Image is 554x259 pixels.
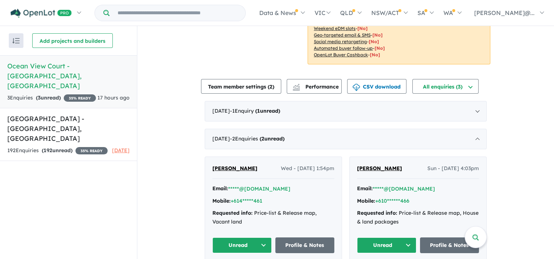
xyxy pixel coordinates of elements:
[97,94,130,101] span: 17 hours ago
[287,79,342,94] button: Performance
[369,39,379,44] span: [No]
[261,135,264,142] span: 2
[281,164,334,173] span: Wed - [DATE] 1:54pm
[112,147,130,154] span: [DATE]
[7,146,108,155] div: 192 Enquir ies
[260,135,285,142] strong: ( unread)
[212,185,228,192] strong: Email:
[357,164,402,173] a: [PERSON_NAME]
[44,147,52,154] span: 192
[314,45,373,51] u: Automated buyer follow-up
[257,108,260,114] span: 1
[275,237,335,253] a: Profile & Notes
[42,147,72,154] strong: ( unread)
[314,39,367,44] u: Social media retargeting
[314,32,371,38] u: Geo-targeted email & SMS
[293,84,300,88] img: line-chart.svg
[357,209,479,226] div: Price-list & Release map, House & land packages
[293,86,300,91] img: bar-chart.svg
[201,79,281,94] button: Team member settings (2)
[212,210,253,216] strong: Requested info:
[353,84,360,91] img: download icon
[357,165,402,172] span: [PERSON_NAME]
[230,108,280,114] span: - 1 Enquir y
[357,198,375,204] strong: Mobile:
[294,83,339,90] span: Performance
[314,26,356,31] u: Weekend eDM slots
[212,198,231,204] strong: Mobile:
[372,32,383,38] span: [No]
[7,94,96,102] div: 3 Enquir ies
[269,83,272,90] span: 2
[255,108,280,114] strong: ( unread)
[412,79,479,94] button: All enquiries (3)
[314,52,368,57] u: OpenLot Buyer Cashback
[420,237,479,253] a: Profile & Notes
[230,135,285,142] span: - 2 Enquir ies
[32,33,113,48] button: Add projects and builders
[474,9,535,16] span: [PERSON_NAME]@...
[205,129,487,149] div: [DATE]
[7,61,130,91] h5: Ocean View Court - [GEOGRAPHIC_DATA] , [GEOGRAPHIC_DATA]
[11,9,72,18] img: Openlot PRO Logo White
[75,147,108,154] span: 35 % READY
[212,165,257,172] span: [PERSON_NAME]
[212,164,257,173] a: [PERSON_NAME]
[375,45,385,51] span: [No]
[12,38,20,44] img: sort.svg
[427,164,479,173] span: Sun - [DATE] 4:03pm
[357,185,373,192] strong: Email:
[64,94,96,102] span: 35 % READY
[370,52,380,57] span: [No]
[212,209,334,226] div: Price-list & Release map, Vacant land
[357,26,368,31] span: [No]
[205,101,487,121] div: [DATE]
[38,94,41,101] span: 3
[357,210,397,216] strong: Requested info:
[111,5,244,21] input: Try estate name, suburb, builder or developer
[357,237,416,253] button: Unread
[212,237,272,253] button: Unread
[36,94,61,101] strong: ( unread)
[7,114,130,143] h5: [GEOGRAPHIC_DATA] - [GEOGRAPHIC_DATA] , [GEOGRAPHIC_DATA]
[347,79,406,94] button: CSV download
